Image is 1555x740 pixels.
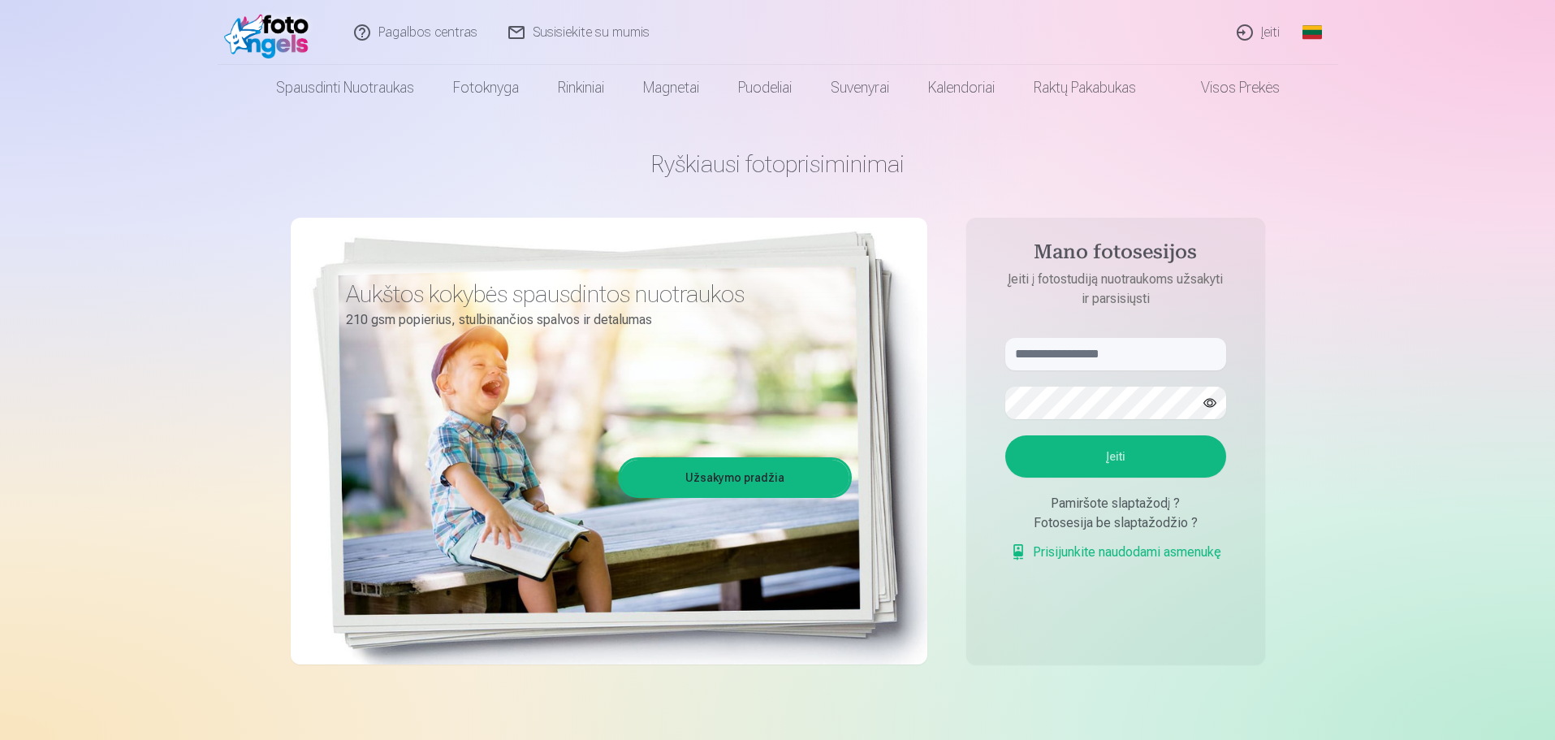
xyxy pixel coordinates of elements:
a: Visos prekės [1155,65,1299,110]
a: Puodeliai [719,65,811,110]
a: Spausdinti nuotraukas [257,65,434,110]
h1: Ryškiausi fotoprisiminimai [291,149,1265,179]
a: Magnetai [624,65,719,110]
h3: Aukštos kokybės spausdintos nuotraukos [346,279,840,309]
a: Kalendoriai [909,65,1014,110]
img: /fa2 [224,6,317,58]
a: Raktų pakabukas [1014,65,1155,110]
div: Pamiršote slaptažodį ? [1005,494,1226,513]
a: Užsakymo pradžia [620,460,849,495]
a: Fotoknyga [434,65,538,110]
a: Prisijunkite naudodami asmenukę [1010,543,1221,562]
h4: Mano fotosesijos [989,240,1242,270]
div: Fotosesija be slaptažodžio ? [1005,513,1226,533]
button: Įeiti [1005,435,1226,478]
p: 210 gsm popierius, stulbinančios spalvos ir detalumas [346,309,840,331]
p: Įeiti į fotostudiją nuotraukoms užsakyti ir parsisiųsti [989,270,1242,309]
a: Rinkiniai [538,65,624,110]
a: Suvenyrai [811,65,909,110]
